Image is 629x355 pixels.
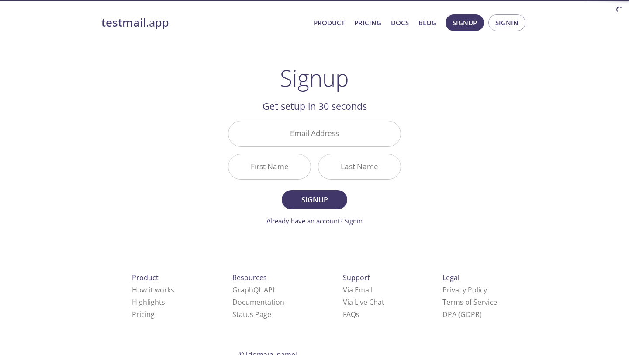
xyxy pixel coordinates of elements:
[232,310,271,319] a: Status Page
[101,15,307,30] a: testmail.app
[453,17,477,28] span: Signup
[132,310,155,319] a: Pricing
[343,285,373,295] a: Via Email
[354,17,381,28] a: Pricing
[418,17,436,28] a: Blog
[442,297,497,307] a: Terms of Service
[495,17,518,28] span: Signin
[266,216,363,225] a: Already have an account? Signin
[314,17,345,28] a: Product
[343,297,384,307] a: Via Live Chat
[442,273,460,282] span: Legal
[291,194,338,206] span: Signup
[442,310,482,319] a: DPA (GDPR)
[132,285,174,295] a: How it works
[232,297,284,307] a: Documentation
[280,65,349,91] h1: Signup
[343,310,359,319] a: FAQ
[228,99,401,114] h2: Get setup in 30 seconds
[232,273,267,282] span: Resources
[343,273,370,282] span: Support
[488,14,525,31] button: Signin
[132,273,159,282] span: Product
[356,310,359,319] span: s
[282,190,347,209] button: Signup
[446,14,484,31] button: Signup
[232,285,274,295] a: GraphQL API
[132,297,165,307] a: Highlights
[101,15,146,30] strong: testmail
[442,285,487,295] a: Privacy Policy
[391,17,409,28] a: Docs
